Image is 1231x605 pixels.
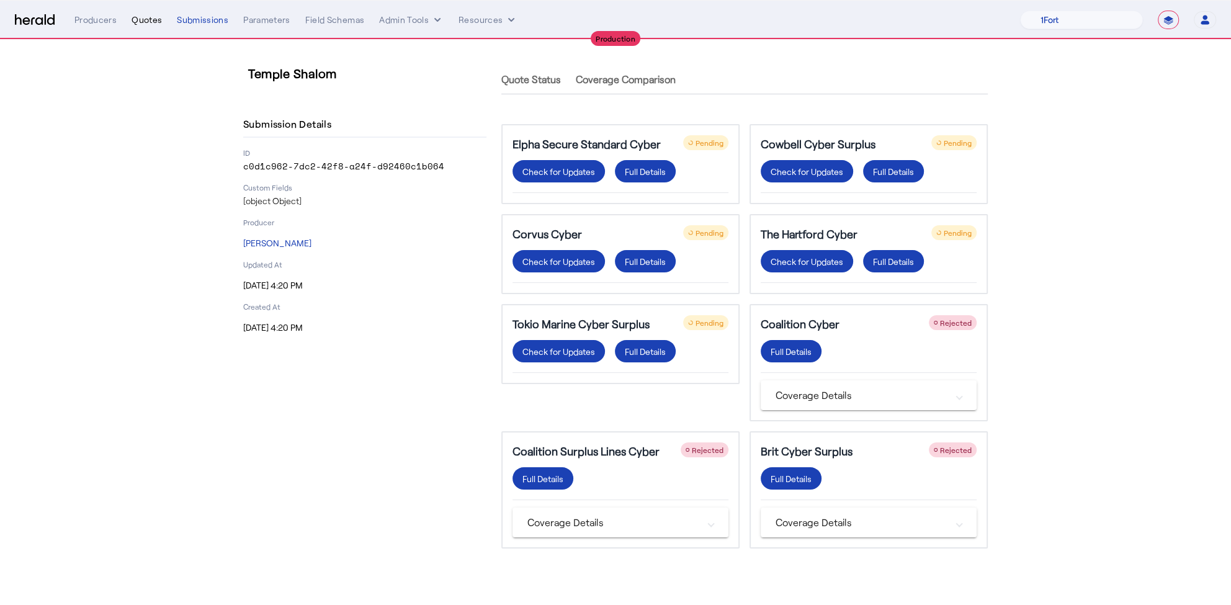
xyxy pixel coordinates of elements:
h5: Coalition Cyber [761,315,839,333]
span: Quote Status [501,74,561,84]
span: Pending [696,228,723,237]
div: Full Details [522,472,563,485]
h5: Corvus Cyber [513,225,582,243]
h5: Elpha Secure Standard Cyber [513,135,661,153]
button: Full Details [615,340,676,362]
span: Pending [944,138,972,147]
div: Check for Updates [522,165,595,178]
div: Full Details [625,165,666,178]
div: Quotes [132,14,162,26]
p: [object Object] [243,195,486,207]
p: [PERSON_NAME] [243,237,486,249]
h5: Cowbell Cyber Surplus [761,135,875,153]
p: Producer [243,217,486,227]
div: Full Details [771,345,812,358]
button: Check for Updates [513,340,605,362]
div: Production [591,31,640,46]
img: Herald Logo [15,14,55,26]
p: Created At [243,302,486,311]
div: Full Details [625,255,666,268]
div: Check for Updates [522,345,595,358]
div: Full Details [873,255,914,268]
button: Check for Updates [513,160,605,182]
p: c0d1c962-7dc2-42f8-a24f-d92460c1b064 [243,160,486,173]
button: Check for Updates [513,250,605,272]
button: Full Details [615,160,676,182]
div: Full Details [625,345,666,358]
a: Quote Status [501,65,561,94]
button: Check for Updates [761,160,853,182]
div: Field Schemas [305,14,365,26]
mat-expansion-panel-header: Coverage Details [513,508,728,537]
div: Check for Updates [771,165,843,178]
button: Resources dropdown menu [459,14,517,26]
button: Full Details [863,160,924,182]
button: Full Details [761,340,821,362]
span: Pending [696,318,723,327]
button: Full Details [513,467,573,490]
span: Rejected [692,446,723,454]
p: [DATE] 4:20 PM [243,321,486,334]
p: [DATE] 4:20 PM [243,279,486,292]
div: Submissions [177,14,228,26]
mat-expansion-panel-header: Coverage Details [761,508,977,537]
h5: Coalition Surplus Lines Cyber [513,442,660,460]
div: Parameters [243,14,290,26]
h5: Brit Cyber Surplus [761,442,853,460]
div: Check for Updates [522,255,595,268]
mat-panel-title: Coverage Details [776,515,947,530]
button: Full Details [615,250,676,272]
p: Custom Fields [243,182,486,192]
span: Pending [696,138,723,147]
div: Full Details [873,165,914,178]
h3: Temple Shalom [248,65,491,82]
div: Producers [74,14,117,26]
h5: The Hartford Cyber [761,225,857,243]
mat-expansion-panel-header: Coverage Details [761,380,977,410]
p: ID [243,148,486,158]
mat-panel-title: Coverage Details [527,515,699,530]
span: Pending [944,228,972,237]
span: Coverage Comparison [576,74,676,84]
button: Check for Updates [761,250,853,272]
h5: Tokio Marine Cyber Surplus [513,315,650,333]
button: internal dropdown menu [379,14,444,26]
button: Full Details [863,250,924,272]
a: Coverage Comparison [576,65,676,94]
div: Check for Updates [771,255,843,268]
span: Rejected [940,318,972,327]
span: Rejected [940,446,972,454]
div: Full Details [771,472,812,485]
mat-panel-title: Coverage Details [776,388,947,403]
h4: Submission Details [243,117,336,132]
p: Updated At [243,259,486,269]
button: Full Details [761,467,821,490]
